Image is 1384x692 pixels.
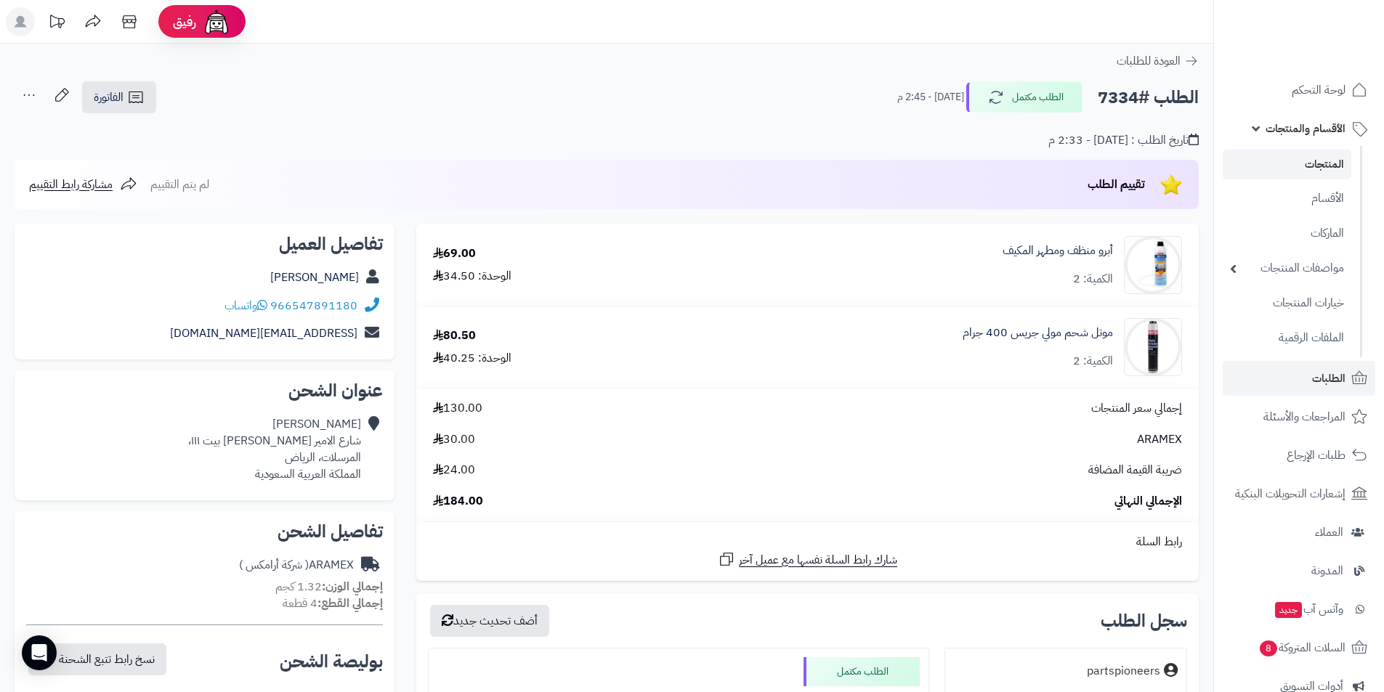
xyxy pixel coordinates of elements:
[1114,493,1182,510] span: الإجمالي النهائي
[1315,522,1343,542] span: العملاء
[1088,176,1145,193] span: تقييم الطلب
[1073,271,1113,288] div: الكمية: 2
[1287,445,1345,465] span: طلبات الإرجاع
[1223,592,1375,627] a: وآتس آبجديد
[433,350,511,367] div: الوحدة: 40.25
[433,462,475,479] span: 24.00
[1311,561,1343,581] span: المدونة
[59,651,155,668] span: نسخ رابط تتبع الشحنة
[1125,318,1181,376] img: 2085130149_w640_h640_smazka-motul-moly%20(1)-90x90.jpg
[1223,438,1375,473] a: طلبات الإرجاع
[1223,150,1351,179] a: المنتجات
[1137,431,1182,448] span: ARAMEX
[26,382,383,399] h2: عنوان الشحن
[270,297,357,314] a: 966547891180
[433,431,475,448] span: 30.00
[1223,183,1351,214] a: الأقسام
[29,176,137,193] a: مشاركة رابط التقييم
[430,605,549,637] button: أضف تحديث جديد
[1125,236,1181,294] img: AC-100-Air-Clean-Air-Freshener-90x90.jpg
[1091,400,1182,417] span: إجمالي سعر المنتجات
[239,557,354,574] div: ARAMEX
[1223,630,1375,665] a: السلات المتروكة8
[433,245,476,262] div: 69.00
[1223,476,1375,511] a: إشعارات التحويلات البنكية
[1223,218,1351,249] a: الماركات
[280,653,383,670] h2: بوليصة الشحن
[22,635,57,670] div: Open Intercom Messenger
[963,325,1113,341] a: موتل شحم مولي جريس 400 جرام
[1223,322,1351,354] a: الملفات الرقمية
[1088,462,1182,479] span: ضريبة القيمة المضافة
[1235,484,1345,504] span: إشعارات التحويلات البنكية
[1266,118,1345,139] span: الأقسام والمنتجات
[1223,73,1375,107] a: لوحة التحكم
[39,7,75,40] a: تحديثات المنصة
[433,400,482,417] span: 130.00
[422,534,1193,550] div: رابط السلة
[322,578,383,595] strong: إجمالي الوزن:
[804,657,920,686] div: الطلب مكتمل
[1117,52,1199,70] a: العودة للطلبات
[1260,640,1278,656] span: 8
[1101,612,1187,630] h3: سجل الطلب
[1223,515,1375,550] a: العملاء
[29,176,113,193] span: مشاركة رابط التقييم
[173,13,196,30] span: رفيق
[94,89,124,106] span: الفاتورة
[1223,288,1351,319] a: خيارات المنتجات
[82,81,156,113] a: الفاتورة
[1003,243,1113,259] a: أبرو منظف ومطهر المكيف
[202,7,231,36] img: ai-face.png
[1223,361,1375,396] a: الطلبات
[1275,602,1302,618] span: جديد
[170,325,357,342] a: [EMAIL_ADDRESS][DOMAIN_NAME]
[239,556,309,574] span: ( شركة أرامكس )
[270,269,359,286] a: [PERSON_NAME]
[433,493,483,510] span: 184.00
[1292,80,1345,100] span: لوحة التحكم
[188,416,361,482] div: [PERSON_NAME] شارع الامير [PERSON_NAME] بيت ١١١، المرسلات، الرياض المملكة العربية السعودية
[1048,132,1199,149] div: تاريخ الطلب : [DATE] - 2:33 م
[1263,407,1345,427] span: المراجعات والأسئلة
[275,578,383,595] small: 1.32 كجم
[433,268,511,285] div: الوحدة: 34.50
[1223,253,1351,284] a: مواصفات المنتجات
[26,235,383,253] h2: تفاصيل العميل
[283,595,383,612] small: 4 قطعة
[1098,83,1199,113] h2: الطلب #7334
[1312,368,1345,388] span: الطلبات
[1274,599,1343,619] span: وآتس آب
[1258,638,1345,658] span: السلات المتروكة
[1285,11,1370,41] img: logo-2.png
[28,643,166,675] button: نسخ رابط تتبع الشحنة
[150,176,209,193] span: لم يتم التقييم
[739,552,897,569] span: شارك رابط السلة نفسها مع عميل آخر
[1223,553,1375,588] a: المدونة
[26,523,383,540] h2: تفاصيل الشحن
[966,82,1082,113] button: الطلب مكتمل
[317,595,383,612] strong: إجمالي القطع:
[224,297,267,314] a: واتساب
[1073,353,1113,370] div: الكمية: 2
[1223,399,1375,434] a: المراجعات والأسئلة
[897,90,964,105] small: [DATE] - 2:45 م
[718,550,897,569] a: شارك رابط السلة نفسها مع عميل آخر
[1087,663,1160,680] div: partspioneers
[1117,52,1181,70] span: العودة للطلبات
[433,327,476,344] div: 80.50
